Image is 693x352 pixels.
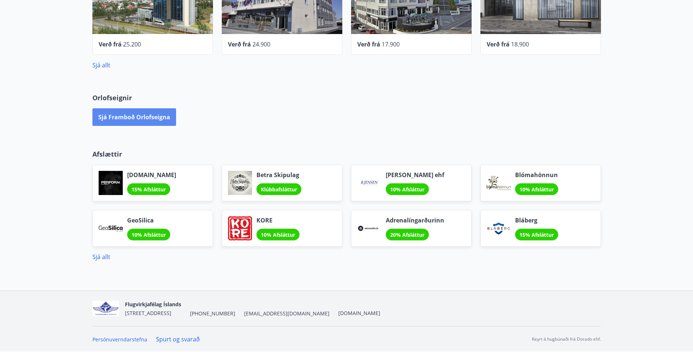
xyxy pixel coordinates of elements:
[132,186,166,193] span: 15% Afsláttur
[132,231,166,238] span: 10% Afsláttur
[99,40,122,48] span: Verð frá
[357,40,380,48] span: Verð frá
[244,310,330,317] span: [EMAIL_ADDRESS][DOMAIN_NAME]
[190,310,235,317] span: [PHONE_NUMBER]
[338,310,380,317] a: [DOMAIN_NAME]
[92,61,110,69] a: Sjá allt
[156,335,200,343] a: Spurt og svarað
[92,301,119,317] img: jfCJGIgpp2qFOvTFfsN21Zau9QV3gluJVgNw7rvD.png
[125,310,171,317] span: [STREET_ADDRESS]
[92,108,176,126] button: Sjá framboð orlofseigna
[228,40,251,48] span: Verð frá
[261,231,295,238] span: 10% Afsláttur
[511,40,529,48] span: 18.900
[390,231,424,238] span: 20% Afsláttur
[386,216,444,224] span: Adrenalíngarðurinn
[519,231,554,238] span: 15% Afsláttur
[515,216,558,224] span: Bláberg
[386,171,444,179] span: [PERSON_NAME] ehf
[92,336,147,343] a: Persónuverndarstefna
[125,301,181,308] span: Flugvirkjafélag Íslands
[92,149,601,159] p: Afslættir
[382,40,400,48] span: 17.900
[515,171,558,179] span: Blómahönnun
[127,171,176,179] span: [DOMAIN_NAME]
[261,186,297,193] span: Klúbbafsláttur
[519,186,554,193] span: 10% Afsláttur
[127,216,170,224] span: GeoSilica
[123,40,141,48] span: 25.200
[92,93,132,102] span: Orlofseignir
[256,171,301,179] span: Betra Skipulag
[390,186,424,193] span: 10% Afsláttur
[487,40,510,48] span: Verð frá
[92,253,110,261] a: Sjá allt
[532,336,601,342] p: Keyrt á hugbúnaði frá Dorado ehf.
[256,216,300,224] span: KORE
[252,40,270,48] span: 24.900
